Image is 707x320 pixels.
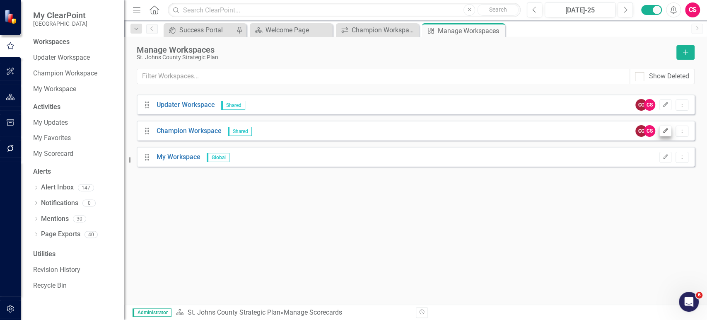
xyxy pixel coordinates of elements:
div: CG [635,99,647,111]
a: My Workspace [33,85,116,94]
span: Shared [228,127,252,136]
div: CS [644,99,655,111]
span: Search [489,6,507,13]
a: Page Exports [41,230,80,239]
a: My Favorites [33,133,116,143]
a: My Updates [33,118,116,128]
a: Success Portal [166,25,234,35]
a: My Workspace [157,153,200,161]
span: My ClearPoint [33,10,87,20]
div: Welcome Page [265,25,331,35]
div: 147 [78,184,94,191]
span: 6 [696,292,702,298]
a: Notifications [41,199,78,208]
span: Shared [221,101,245,110]
div: 30 [73,216,86,223]
div: St. Johns County Strategic Plan [137,54,672,61]
a: St. Johns County Strategic Plan [187,308,280,316]
iframe: Intercom live chat [679,292,699,312]
input: Filter Workspaces... [137,69,630,84]
button: Search [477,4,519,16]
input: Search ClearPoint... [168,3,521,17]
a: Alert Inbox [41,183,74,192]
div: Activities [33,102,116,112]
a: Champion Workspace [33,69,116,78]
img: ClearPoint Strategy [4,9,19,24]
a: Updater Workspace [33,53,116,63]
div: Manage Workspaces [438,26,503,36]
a: Updater Workspace [157,101,215,109]
div: » Manage Scorecards [176,308,409,318]
a: Mentions [41,214,69,224]
div: [DATE]-25 [548,5,613,15]
div: CG [635,125,647,137]
button: CS [685,2,700,17]
small: [GEOGRAPHIC_DATA] [33,20,87,27]
a: Recycle Bin [33,281,116,291]
a: Welcome Page [252,25,331,35]
div: CS [644,125,655,137]
div: Show Deleted [649,72,689,81]
div: Champion Workspace [352,25,417,35]
div: 0 [82,199,96,206]
div: 40 [84,231,98,238]
div: Workspaces [33,37,70,47]
a: Revision History [33,265,116,275]
span: Administrator [133,308,171,317]
a: Champion Workspace [157,127,222,135]
span: Global [207,153,229,162]
a: Champion Workspace [338,25,417,35]
a: My Scorecard [33,149,116,159]
div: Alerts [33,167,116,177]
div: Success Portal [179,25,234,35]
div: Manage Workspaces [137,45,672,54]
div: Utilities [33,250,116,259]
button: [DATE]-25 [545,2,615,17]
